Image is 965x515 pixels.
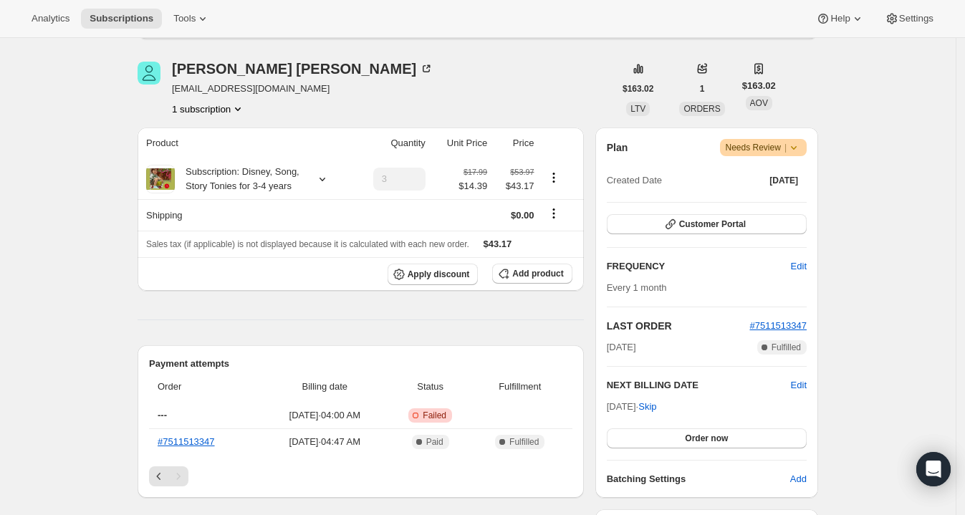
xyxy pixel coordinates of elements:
span: Add product [512,268,563,279]
button: Apply discount [388,264,479,285]
h2: Plan [607,140,628,155]
h2: FREQUENCY [607,259,791,274]
span: Add [790,472,807,486]
button: 1 [691,79,714,99]
span: Fulfilled [509,436,539,448]
a: #7511513347 [158,436,215,447]
span: Sales tax (if applicable) is not displayed because it is calculated with each new order. [146,239,469,249]
span: $163.02 [623,83,653,95]
button: Product actions [172,102,245,116]
span: Help [830,13,850,24]
button: Shipping actions [542,206,565,221]
button: Edit [782,255,815,278]
h2: LAST ORDER [607,319,750,333]
span: Paid [426,436,443,448]
button: Order now [607,428,807,448]
span: $43.17 [484,239,512,249]
nav: Pagination [149,466,572,486]
span: [DATE] · 04:47 AM [265,435,384,449]
span: Fulfilled [772,342,801,353]
button: [DATE] [761,170,807,191]
span: Created Date [607,173,662,188]
span: Skip [638,400,656,414]
span: ORDERS [683,104,720,114]
span: Order now [685,433,728,444]
span: 1 [700,83,705,95]
button: Tools [165,9,219,29]
div: [PERSON_NAME] [PERSON_NAME] [172,62,433,76]
th: Quantity [353,127,430,159]
div: Open Intercom Messenger [916,452,951,486]
span: AOV [750,98,768,108]
th: Product [138,127,353,159]
span: [DATE] · 04:00 AM [265,408,384,423]
span: --- [158,410,167,420]
h2: Payment attempts [149,357,572,371]
span: Analytics [32,13,69,24]
th: Unit Price [430,127,491,159]
span: [EMAIL_ADDRESS][DOMAIN_NAME] [172,82,433,96]
span: LTV [630,104,645,114]
span: [DATE] · [607,401,657,412]
small: $53.97 [510,168,534,176]
span: $14.39 [459,179,487,193]
span: [DATE] [769,175,798,186]
span: Billing date [265,380,384,394]
h2: NEXT BILLING DATE [607,378,791,393]
span: $43.17 [496,179,534,193]
a: #7511513347 [749,320,807,331]
button: Help [807,9,873,29]
th: Order [149,371,261,403]
span: Tools [173,13,196,24]
span: $0.00 [511,210,534,221]
button: Skip [630,395,665,418]
button: $163.02 [614,79,662,99]
span: Edit [791,259,807,274]
span: [DATE] [607,340,636,355]
span: Every 1 month [607,282,667,293]
span: Apply discount [408,269,470,280]
th: Price [491,127,538,159]
button: Analytics [23,9,78,29]
span: Fulfillment [476,380,564,394]
button: Subscriptions [81,9,162,29]
button: Edit [791,378,807,393]
button: Customer Portal [607,214,807,234]
small: $17.99 [464,168,487,176]
span: Michaela Thrasher [138,62,160,85]
span: Subscriptions [90,13,153,24]
span: Status [393,380,468,394]
span: $163.02 [742,79,776,93]
button: Product actions [542,170,565,186]
button: Add [782,468,815,491]
h6: Batching Settings [607,472,790,486]
span: | [784,142,787,153]
span: Needs Review [726,140,802,155]
div: Subscription: Disney, Song, Story Tonies for 3-4 years [175,165,304,193]
button: Settings [876,9,942,29]
button: #7511513347 [749,319,807,333]
button: Previous [149,466,169,486]
span: Failed [423,410,446,421]
button: Add product [492,264,572,284]
span: Settings [899,13,933,24]
span: Customer Portal [679,218,746,230]
th: Shipping [138,199,353,231]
